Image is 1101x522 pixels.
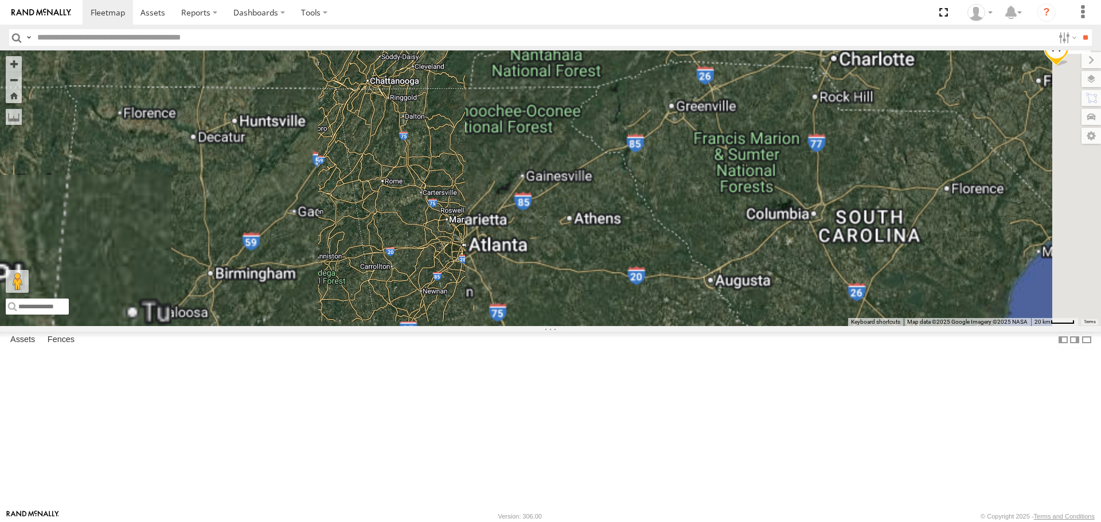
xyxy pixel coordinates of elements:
button: Zoom out [6,72,22,88]
div: EDWARD EDMONDSON [963,4,997,21]
button: Zoom in [6,56,22,72]
button: Drag Pegman onto the map to open Street View [6,270,29,293]
div: Version: 306.00 [498,513,542,520]
label: Search Query [24,29,33,46]
label: Hide Summary Table [1081,332,1092,348]
a: Terms and Conditions [1034,513,1095,520]
span: Map data ©2025 Google Imagery ©2025 NASA [907,319,1028,325]
button: Keyboard shortcuts [851,318,900,326]
label: Fences [42,332,80,348]
label: Search Filter Options [1054,29,1079,46]
label: Map Settings [1082,128,1101,144]
label: Dock Summary Table to the Right [1069,332,1080,348]
label: Dock Summary Table to the Left [1057,332,1069,348]
button: Zoom Home [6,88,22,103]
label: Measure [6,109,22,125]
a: Terms (opens in new tab) [1084,319,1096,324]
button: Map Scale: 20 km per 38 pixels [1031,318,1078,326]
img: rand-logo.svg [11,9,71,17]
i: ? [1037,3,1056,22]
span: 20 km [1034,319,1051,325]
a: Visit our Website [6,511,59,522]
label: Assets [5,332,41,348]
div: © Copyright 2025 - [981,513,1095,520]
